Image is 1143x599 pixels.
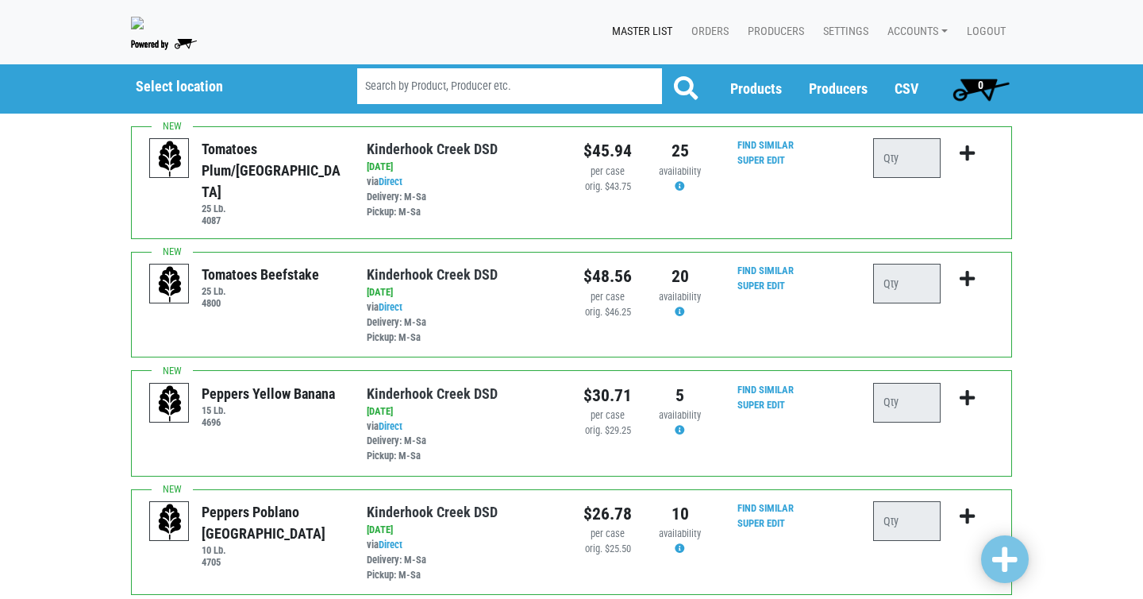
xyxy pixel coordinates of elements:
[583,423,632,439] div: orig. $29.25
[737,265,794,276] a: Find Similar
[131,39,197,50] img: Powered by Big Wheelbarrow
[656,383,704,408] div: 5
[875,17,954,47] a: Accounts
[379,539,402,551] a: Direct
[367,419,560,465] div: via
[367,523,560,538] div: [DATE]
[202,264,319,285] div: Tomatoes Beefstake
[136,78,317,95] h5: Select location
[367,504,498,520] a: Kinderhook Creek DSD
[367,315,560,346] div: Delivery: M-Sa Pickup: M-Sa
[659,409,701,421] span: availability
[367,553,560,583] div: Delivery: M-Sa Pickup: M-Sa
[379,420,402,432] a: Direct
[202,501,342,544] div: Peppers Poblano [GEOGRAPHIC_DATA]
[659,528,701,539] span: availability
[873,501,941,541] input: Qty
[583,501,632,527] div: $26.78
[150,384,190,423] img: placeholder-variety-43d6402dacf2d531de610a020419775a.svg
[656,138,704,164] div: 25
[202,203,342,214] h6: 25 Lb.
[873,264,941,303] input: Qty
[367,141,498,157] a: Kinderhook Creek DSD
[202,416,335,428] h6: 4696
[367,266,498,283] a: Kinderhook Creek DSD
[583,264,632,289] div: $48.56
[202,214,342,226] h6: 4087
[367,538,560,583] div: via
[150,502,190,542] img: placeholder-variety-43d6402dacf2d531de610a020419775a.svg
[737,280,785,292] a: Super Edit
[367,160,560,175] div: [DATE]
[583,305,632,320] div: orig. $46.25
[202,404,335,416] h6: 15 Lb.
[735,17,810,47] a: Producers
[150,139,190,179] img: placeholder-variety-43d6402dacf2d531de610a020419775a.svg
[357,68,662,104] input: Search by Product, Producer etc.
[656,501,704,527] div: 10
[945,73,1016,105] a: 0
[679,17,735,47] a: Orders
[202,297,319,309] h6: 4800
[809,80,868,97] a: Producers
[367,385,498,402] a: Kinderhook Creek DSD
[737,154,785,166] a: Super Edit
[737,517,785,529] a: Super Edit
[895,80,918,97] a: CSV
[202,138,342,203] div: Tomatoes Plum/[GEOGRAPHIC_DATA]
[583,408,632,423] div: per case
[367,434,560,464] div: Delivery: M-Sa Pickup: M-Sa
[202,383,335,404] div: Peppers Yellow Banana
[737,139,794,151] a: Find Similar
[737,384,794,396] a: Find Similar
[367,190,560,220] div: Delivery: M-Sa Pickup: M-Sa
[379,176,402,187] a: Direct
[583,383,632,408] div: $30.71
[810,17,875,47] a: Settings
[873,383,941,423] input: Qty
[659,291,701,303] span: availability
[583,290,632,305] div: per case
[379,301,402,313] a: Direct
[367,175,560,220] div: via
[954,17,1012,47] a: Logout
[730,80,782,97] a: Products
[202,544,342,556] h6: 10 Lb.
[737,502,794,514] a: Find Similar
[873,138,941,178] input: Qty
[583,164,632,180] div: per case
[202,285,319,297] h6: 25 Lb.
[150,265,190,304] img: placeholder-variety-43d6402dacf2d531de610a020419775a.svg
[367,285,560,300] div: [DATE]
[656,264,704,289] div: 20
[202,556,342,568] h6: 4705
[131,17,144,29] img: original-fc7597fdc6adbb9d0e2ae620e786d1a2.jpg
[978,79,983,91] span: 0
[367,300,560,346] div: via
[599,17,679,47] a: Master List
[737,399,785,411] a: Super Edit
[659,165,701,177] span: availability
[367,404,560,419] div: [DATE]
[583,527,632,542] div: per case
[583,542,632,557] div: orig. $25.50
[583,138,632,164] div: $45.94
[583,180,632,195] div: orig. $43.75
